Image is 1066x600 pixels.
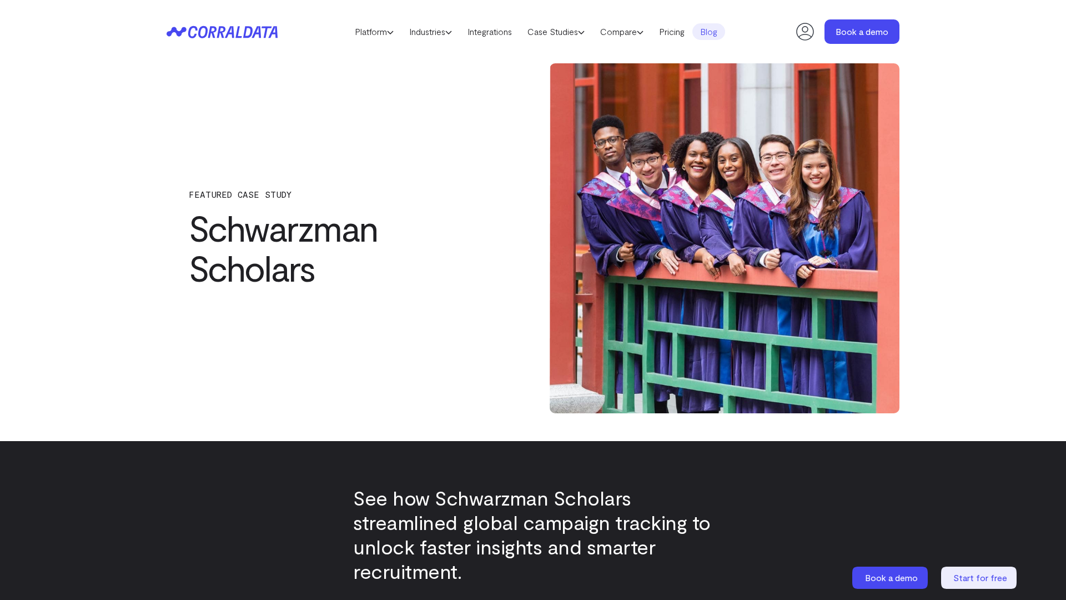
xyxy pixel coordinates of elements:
[651,23,692,40] a: Pricing
[460,23,520,40] a: Integrations
[401,23,460,40] a: Industries
[347,23,401,40] a: Platform
[189,189,494,199] p: FEATURED CASE STUDY
[592,23,651,40] a: Compare
[941,567,1019,589] a: Start for free
[189,208,494,288] h1: Schwarzman Scholars
[692,23,725,40] a: Blog
[520,23,592,40] a: Case Studies
[824,19,899,44] a: Book a demo
[953,572,1007,583] span: Start for free
[353,486,713,583] p: See how Schwarzman Scholars streamlined global campaign tracking to unlock faster insights and sm...
[852,567,930,589] a: Book a demo
[865,572,918,583] span: Book a demo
